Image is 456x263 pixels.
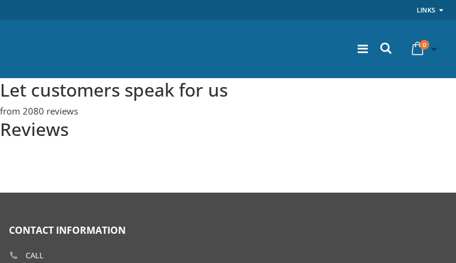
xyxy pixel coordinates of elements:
a: Menu [358,41,368,57]
span: Contact Information [9,224,126,237]
a: 0 [407,37,439,60]
b: Call [26,252,44,259]
a: Links [417,2,435,17]
span: 0 [420,40,429,49]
